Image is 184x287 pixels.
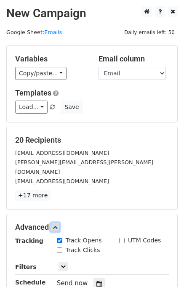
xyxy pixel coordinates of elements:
h5: Email column [99,54,169,64]
small: [PERSON_NAME][EMAIL_ADDRESS][PERSON_NAME][DOMAIN_NAME] [15,159,153,175]
strong: Filters [15,263,37,270]
label: Track Opens [66,236,102,245]
h2: New Campaign [6,6,178,21]
button: Save [61,101,83,114]
h5: Advanced [15,223,169,232]
span: Send now [57,279,88,287]
a: Daily emails left: 50 [121,29,178,35]
small: [EMAIL_ADDRESS][DOMAIN_NAME] [15,150,109,156]
strong: Tracking [15,237,43,244]
span: Daily emails left: 50 [121,28,178,37]
iframe: Chat Widget [142,247,184,287]
label: Track Clicks [66,246,100,255]
small: [EMAIL_ADDRESS][DOMAIN_NAME] [15,178,109,184]
small: Google Sheet: [6,29,62,35]
a: +17 more [15,190,51,201]
a: Emails [44,29,62,35]
a: Templates [15,88,51,97]
strong: Schedule [15,279,45,286]
h5: 20 Recipients [15,136,169,145]
a: Load... [15,101,48,114]
label: UTM Codes [128,236,161,245]
a: Copy/paste... [15,67,67,80]
h5: Variables [15,54,86,64]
